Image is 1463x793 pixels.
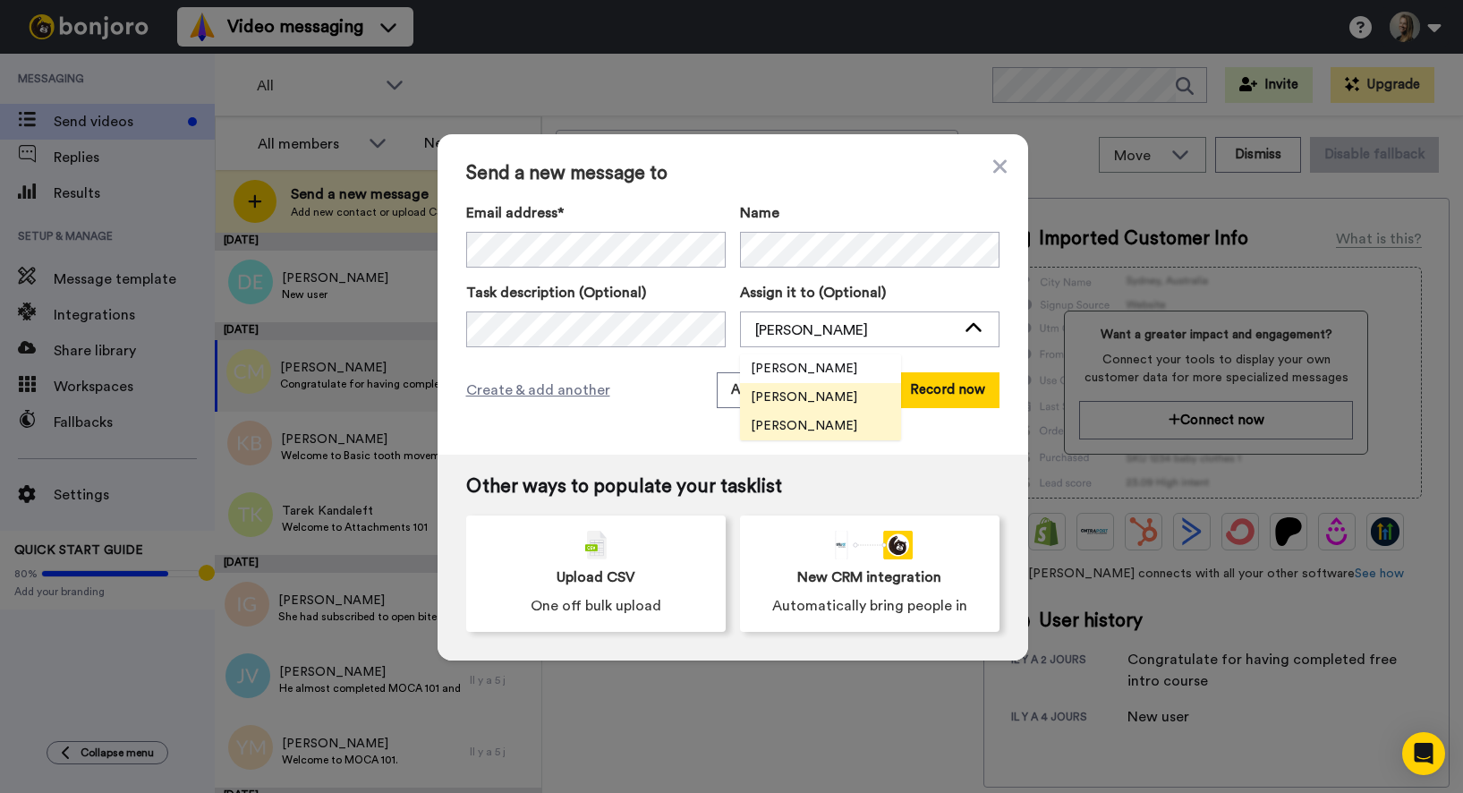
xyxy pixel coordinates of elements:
span: New CRM integration [797,567,941,588]
label: Email address* [466,202,726,224]
span: Other ways to populate your tasklist [466,476,999,498]
div: animation [827,531,913,559]
label: Task description (Optional) [466,282,726,303]
img: csv-grey.png [585,531,607,559]
span: Automatically bring people in [772,595,967,617]
button: Add and record later [717,372,874,408]
span: [PERSON_NAME] [740,417,868,435]
span: [PERSON_NAME] [740,360,868,378]
div: Open Intercom Messenger [1402,732,1445,775]
label: Assign it to (Optional) [740,282,999,303]
span: [PERSON_NAME] [740,388,868,406]
span: One off bulk upload [531,595,661,617]
span: Create & add another [466,379,610,401]
button: Record now [896,372,999,408]
div: [PERSON_NAME] [755,320,956,341]
span: Name [740,202,779,224]
span: Upload CSV [557,567,635,588]
span: Send a new message to [466,163,999,184]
